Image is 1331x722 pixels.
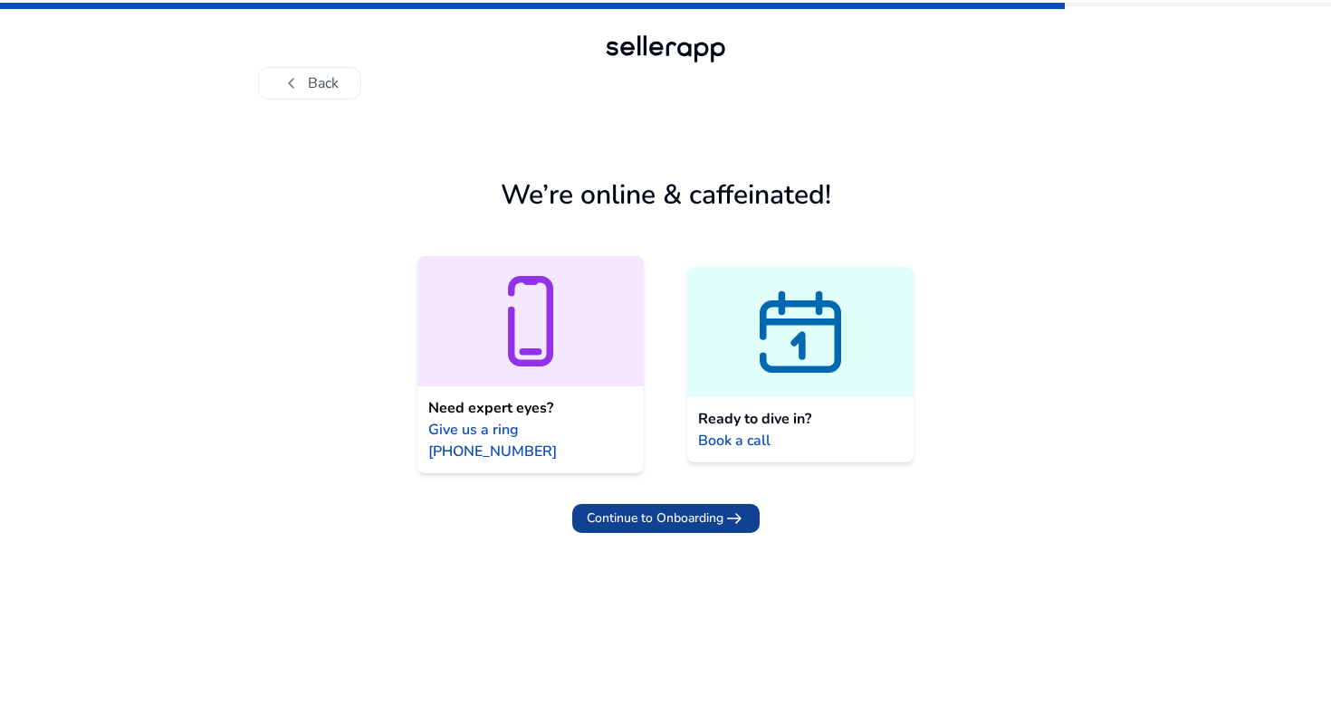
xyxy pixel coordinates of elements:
h1: We’re online & caffeinated! [501,179,831,212]
button: Continue to Onboardingarrow_right_alt [572,504,760,533]
span: Need expert eyes? [428,397,553,419]
button: chevron_leftBack [258,67,361,100]
span: Ready to dive in? [698,408,811,430]
span: arrow_right_alt [723,508,745,529]
a: Need expert eyes?Give us a ring [PHONE_NUMBER] [417,256,644,473]
span: chevron_left [281,72,302,94]
span: Book a call [698,430,771,451]
span: Give us a ring [PHONE_NUMBER] [428,419,633,462]
span: Continue to Onboarding [587,508,723,527]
